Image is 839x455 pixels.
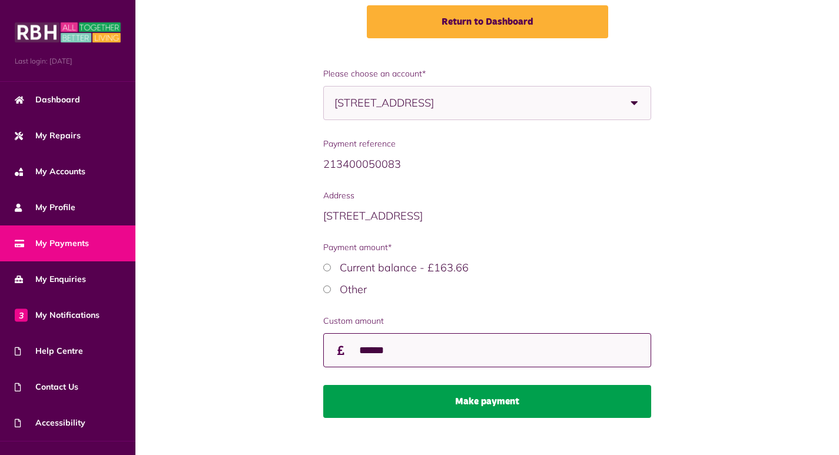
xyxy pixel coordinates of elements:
[340,261,469,274] label: Current balance - £163.66
[323,157,401,171] span: 213400050083
[15,237,89,250] span: My Payments
[334,87,496,119] span: [STREET_ADDRESS]
[323,385,652,418] button: Make payment
[323,68,652,80] span: Please choose an account*
[15,345,83,357] span: Help Centre
[15,56,121,67] span: Last login: [DATE]
[15,201,75,214] span: My Profile
[15,417,85,429] span: Accessibility
[15,21,121,44] img: MyRBH
[15,129,81,142] span: My Repairs
[340,283,367,296] label: Other
[323,138,652,150] span: Payment reference
[323,209,423,222] span: [STREET_ADDRESS]
[323,241,652,254] span: Payment amount*
[323,190,652,202] span: Address
[15,165,85,178] span: My Accounts
[15,309,100,321] span: My Notifications
[323,315,652,327] label: Custom amount
[367,5,608,38] a: Return to Dashboard
[15,308,28,321] span: 3
[15,273,86,285] span: My Enquiries
[15,381,78,393] span: Contact Us
[15,94,80,106] span: Dashboard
